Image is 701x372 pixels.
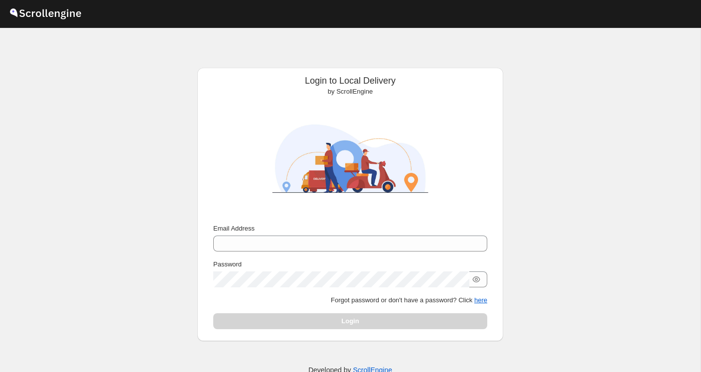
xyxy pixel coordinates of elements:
span: by ScrollEngine [328,88,373,95]
img: ScrollEngine [263,101,437,217]
button: here [474,296,487,304]
div: Login to Local Delivery [205,76,495,97]
span: Password [213,260,242,268]
span: Email Address [213,225,255,232]
p: Forgot password or don't have a password? Click [213,295,487,305]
